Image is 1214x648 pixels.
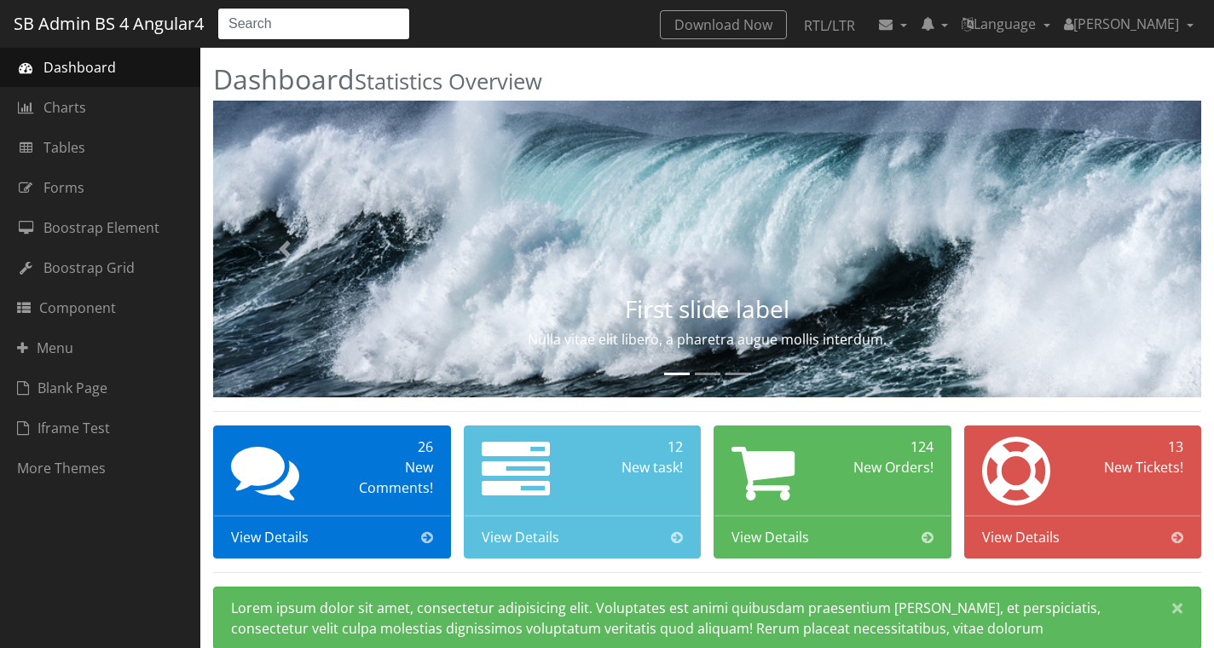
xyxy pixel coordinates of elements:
[361,329,1053,350] p: Nulla vitae elit libero, a pharetra augue mollis interdum.
[839,437,934,457] div: 124
[338,457,433,498] div: New Comments!
[1154,587,1200,628] button: Close
[217,8,410,40] input: Search
[1089,437,1183,457] div: 13
[790,10,869,41] a: RTL/LTR
[231,527,309,547] span: View Details
[213,64,1201,94] h2: Dashboard
[588,457,683,477] div: New task!
[361,296,1053,322] h3: First slide label
[982,527,1060,547] span: View Details
[338,437,433,457] div: 26
[14,8,204,40] a: SB Admin BS 4 Angular4
[731,527,809,547] span: View Details
[1089,457,1183,477] div: New Tickets!
[588,437,683,457] div: 12
[660,10,787,39] a: Download Now
[1171,596,1183,619] span: ×
[355,67,542,96] small: Statistics Overview
[482,527,559,547] span: View Details
[955,7,1057,41] a: Language
[17,338,73,358] span: Menu
[213,101,1201,397] img: Random first slide
[1057,7,1200,41] a: [PERSON_NAME]
[839,457,934,477] div: New Orders!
